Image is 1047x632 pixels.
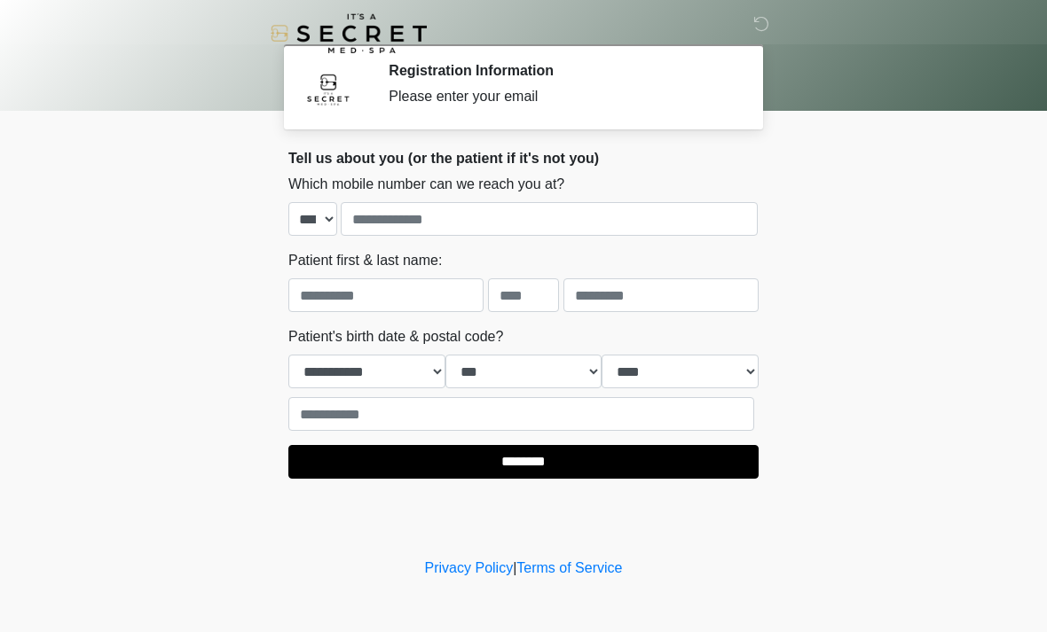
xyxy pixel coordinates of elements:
[513,560,516,575] a: |
[389,86,732,107] div: Please enter your email
[288,174,564,195] label: Which mobile number can we reach you at?
[288,150,759,167] h2: Tell us about you (or the patient if it's not you)
[271,13,427,53] img: It's A Secret Med Spa Logo
[302,62,355,115] img: Agent Avatar
[425,560,514,575] a: Privacy Policy
[288,250,442,271] label: Patient first & last name:
[288,326,503,347] label: Patient's birth date & postal code?
[389,62,732,79] h2: Registration Information
[516,560,622,575] a: Terms of Service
